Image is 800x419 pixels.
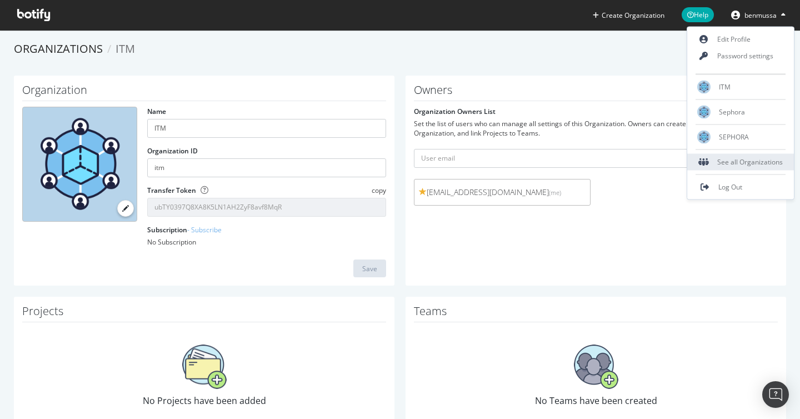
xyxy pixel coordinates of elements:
ol: breadcrumbs [14,41,786,57]
button: benmussa [722,6,794,24]
span: copy [372,186,386,195]
div: See all Organizations [687,154,794,171]
span: No Teams have been created [535,395,657,407]
h1: Teams [414,305,778,322]
a: Password settings [687,48,794,64]
input: name [147,119,386,138]
span: ITM [719,82,731,92]
a: Edit Profile [687,31,794,48]
span: Sephora [719,107,745,117]
div: Save [362,264,377,273]
a: Log Out [687,179,794,196]
span: Log Out [718,182,742,192]
img: Sephora [697,106,711,119]
div: No Subscription [147,237,386,247]
img: No Teams have been created [574,345,618,389]
a: Organizations [14,41,103,56]
span: SEPHORA [719,132,749,142]
span: Help [682,7,714,22]
a: - Subscribe [187,225,222,235]
button: Save [353,260,386,277]
div: Set the list of users who can manage all settings of this Organization. Owners can create Teams, ... [414,119,778,138]
h1: Organization [22,84,386,101]
img: No Projects have been added [182,345,227,389]
img: SEPHORA [697,131,711,144]
span: [EMAIL_ADDRESS][DOMAIN_NAME] [419,187,586,198]
label: Name [147,107,166,116]
label: Organization ID [147,146,198,156]
input: User email [414,149,778,168]
h1: Projects [22,305,386,322]
label: Organization Owners List [414,107,496,116]
label: Transfer Token [147,186,196,195]
span: No Projects have been added [143,395,266,407]
input: Organization ID [147,158,386,177]
h1: Owners [414,84,778,101]
label: Subscription [147,225,222,235]
div: Open Intercom Messenger [762,381,789,408]
span: benmussa [744,11,777,20]
span: ITM [116,41,135,56]
img: ITM [697,81,711,94]
button: Create Organization [592,10,665,21]
small: (me) [549,188,561,197]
